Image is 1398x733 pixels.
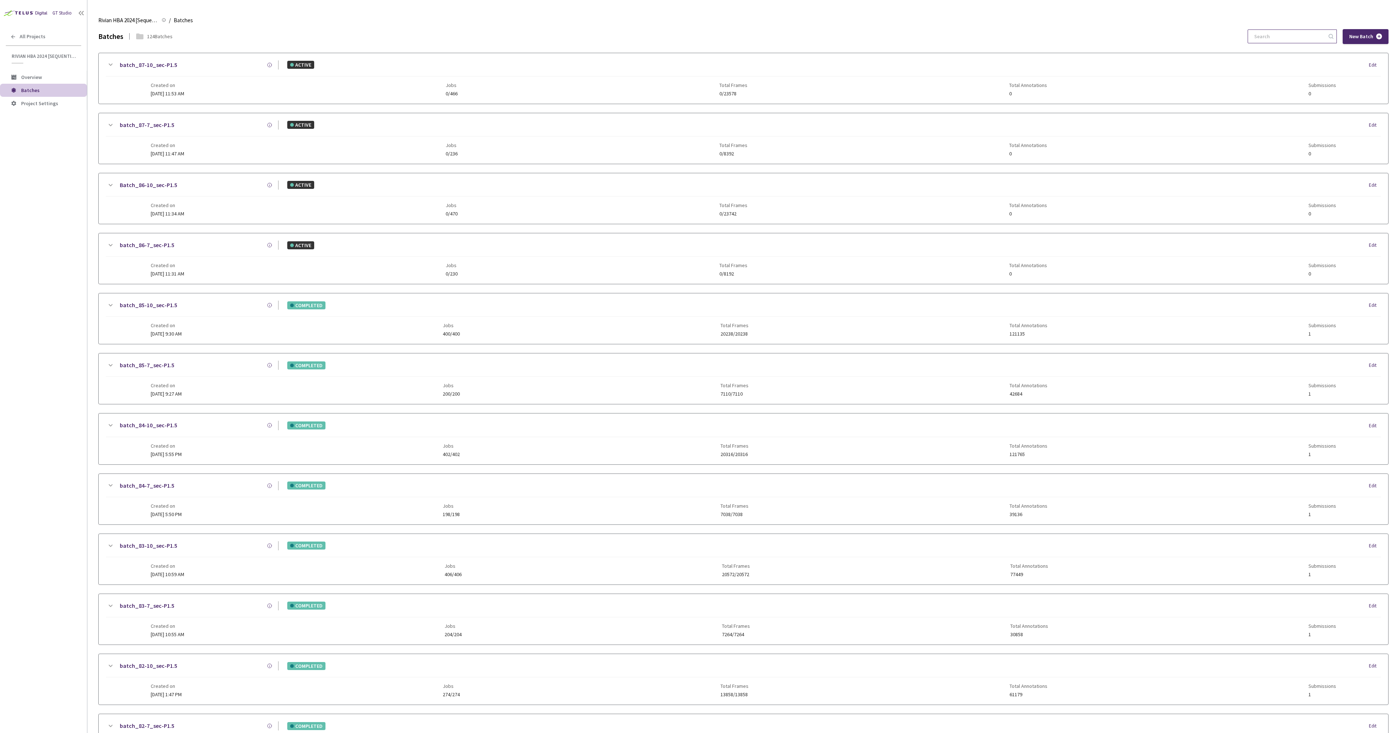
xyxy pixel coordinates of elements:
span: 400/400 [443,331,460,337]
div: Edit [1369,542,1381,550]
span: Submissions [1308,503,1336,509]
span: 0/23742 [719,211,747,217]
span: [DATE] 9:27 AM [151,391,182,397]
span: 20316/20316 [720,452,749,457]
span: Total Frames [719,202,747,208]
span: Created on [151,503,182,509]
span: Created on [151,82,184,88]
span: 20572/20572 [722,572,750,577]
div: Batches [98,31,123,42]
span: Submissions [1308,683,1336,689]
div: Edit [1369,122,1381,129]
span: 7038/7038 [720,512,749,517]
div: ACTIVE [287,121,314,129]
div: Edit [1369,302,1381,309]
span: [DATE] 5:55 PM [151,451,182,457]
a: batch_86-7_sec-P1.5 [120,241,174,250]
div: batch_84-10_sec-P1.5COMPLETEDEditCreated on[DATE] 5:55 PMJobs402/402Total Frames20316/20316Total ... [99,413,1388,464]
span: Total Frames [720,443,749,449]
span: Created on [151,443,182,449]
span: 121135 [1010,331,1047,337]
span: 204/204 [445,632,462,637]
a: batch_82-7_sec-P1.5 [120,721,174,730]
span: 1 [1308,692,1336,697]
div: COMPLETED [287,301,325,309]
span: Total Frames [720,383,749,388]
span: 13858/13858 [720,692,749,697]
div: batch_83-10_sec-P1.5COMPLETEDEditCreated on[DATE] 10:59 AMJobs406/406Total Frames20572/20572Total... [99,534,1388,585]
span: Created on [151,262,184,268]
span: 0 [1308,91,1336,96]
span: 0 [1009,211,1047,217]
span: [DATE] 10:55 AM [151,631,184,638]
span: 274/274 [443,692,460,697]
span: All Projects [20,33,46,40]
span: Created on [151,563,184,569]
span: Total Annotations [1010,623,1048,629]
span: Submissions [1308,383,1336,388]
span: Total Frames [722,563,750,569]
span: Batches [174,16,193,25]
span: Created on [151,142,184,148]
span: Created on [151,623,184,629]
span: Created on [151,202,184,208]
span: 0/466 [446,91,458,96]
a: batch_85-7_sec-P1.5 [120,361,174,370]
div: Edit [1369,242,1381,249]
div: COMPLETED [287,361,325,369]
a: batch_84-7_sec-P1.5 [120,481,174,490]
span: Submissions [1308,262,1336,268]
span: 77449 [1010,572,1048,577]
span: 0 [1009,91,1047,96]
span: 0/8392 [719,151,747,156]
span: 1 [1308,512,1336,517]
span: Submissions [1308,82,1336,88]
span: Jobs [446,82,458,88]
span: [DATE] 1:47 PM [151,691,182,698]
div: batch_84-7_sec-P1.5COMPLETEDEditCreated on[DATE] 5:50 PMJobs198/198Total Frames7038/7038Total Ann... [99,474,1388,524]
span: Submissions [1308,142,1336,148]
span: Total Frames [719,142,747,148]
span: 0 [1308,151,1336,156]
span: [DATE] 11:34 AM [151,210,184,217]
span: Total Annotations [1010,503,1047,509]
div: batch_85-7_sec-P1.5COMPLETEDEditCreated on[DATE] 9:27 AMJobs200/200Total Frames7110/7110Total Ann... [99,353,1388,404]
span: Created on [151,322,182,328]
span: 0/230 [446,271,458,277]
input: Search [1250,30,1327,43]
div: 124 Batches [147,32,173,40]
span: 39136 [1010,512,1047,517]
span: Rivian HBA 2024 [Sequential] [98,16,157,25]
a: batch_82-10_sec-P1.5 [120,661,177,670]
span: 61179 [1010,692,1047,697]
span: Total Annotations [1010,443,1047,449]
div: COMPLETED [287,722,325,730]
span: Jobs [443,383,460,388]
span: Total Annotations [1010,322,1047,328]
span: Submissions [1308,623,1336,629]
div: ACTIVE [287,181,314,189]
div: COMPLETED [287,482,325,490]
span: Jobs [446,262,458,268]
span: Jobs [446,142,458,148]
span: 30858 [1010,632,1048,637]
span: Jobs [443,322,460,328]
span: Total Frames [722,623,750,629]
div: batch_85-10_sec-P1.5COMPLETEDEditCreated on[DATE] 9:30 AMJobs400/400Total Frames20238/20238Total ... [99,293,1388,344]
a: batch_84-10_sec-P1.5 [120,421,177,430]
span: Total Frames [719,82,747,88]
span: Total Annotations [1009,202,1047,208]
span: 1 [1308,452,1336,457]
span: Total Annotations [1009,142,1047,148]
div: Edit [1369,422,1381,429]
div: batch_82-10_sec-P1.5COMPLETEDEditCreated on[DATE] 1:47 PMJobs274/274Total Frames13858/13858Total ... [99,654,1388,705]
span: Overview [21,74,42,80]
span: 1 [1308,331,1336,337]
span: 0/8192 [719,271,747,277]
span: Rivian HBA 2024 [Sequential] [12,53,77,59]
span: 0 [1009,151,1047,156]
div: Edit [1369,482,1381,490]
span: [DATE] 5:50 PM [151,511,182,518]
span: [DATE] 9:30 AM [151,330,182,337]
span: Created on [151,383,182,388]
